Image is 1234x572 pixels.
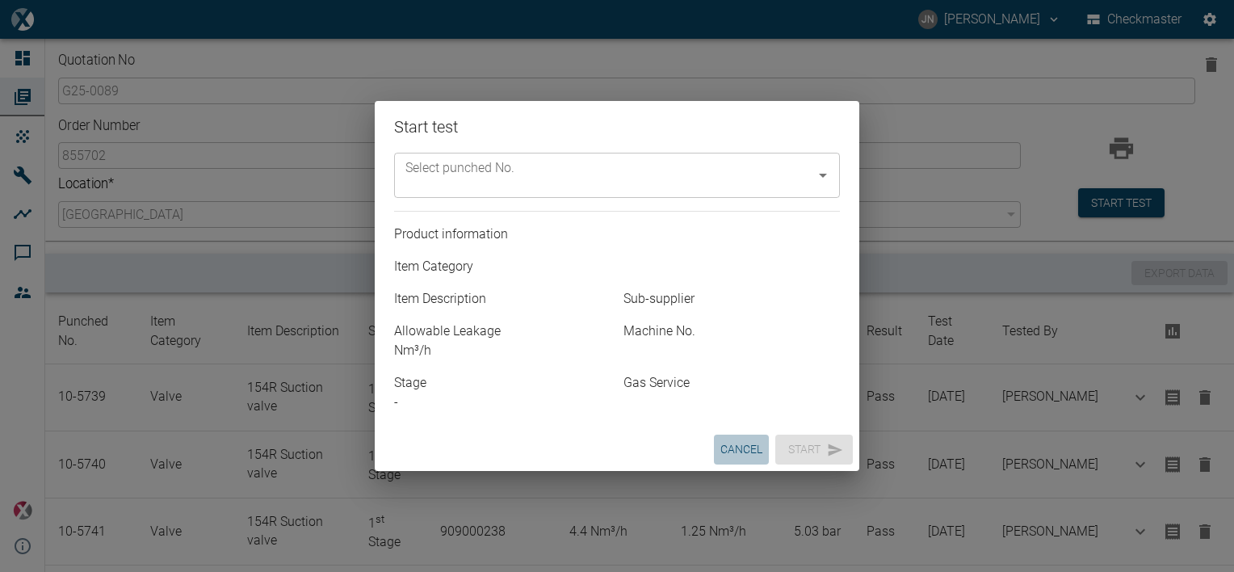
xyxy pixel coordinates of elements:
h2: Start test [375,101,859,153]
p: Item Description [394,289,611,309]
p: Gas Service [623,373,840,393]
p: Item Category [394,257,840,276]
p: Product information [394,225,840,244]
button: cancel [714,435,769,465]
p: Machine No. [623,322,840,341]
p: Sub-supplier [623,289,840,309]
p: - [394,393,611,412]
p: Nm³/h [394,341,611,360]
button: Open [812,164,834,187]
p: Stage [394,373,611,393]
p: Allowable Leakage [394,322,611,341]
